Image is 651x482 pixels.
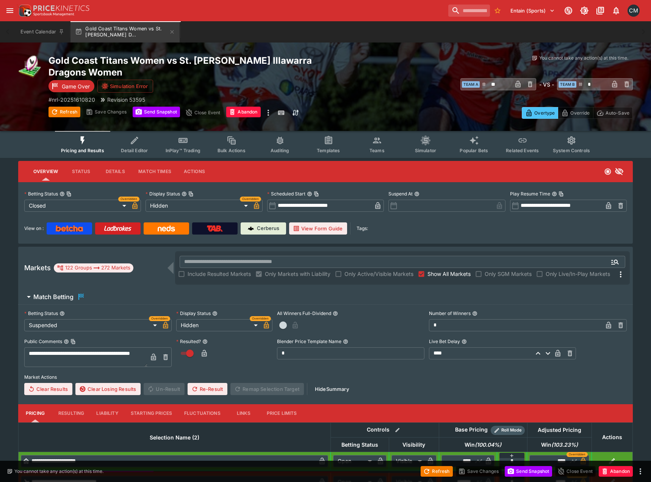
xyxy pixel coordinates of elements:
span: Roll Mode [498,427,525,433]
span: Mark an event as closed and abandoned. [599,467,633,474]
em: ( 103.23 %) [551,440,578,449]
button: Display Status [212,311,218,316]
div: Cameron Matheson [628,5,640,17]
span: Show All Markets [427,270,471,278]
span: InPlay™ Trading [166,148,200,153]
p: Overtype [534,109,555,117]
button: more [264,107,273,119]
button: All Winners Full-Dividend [333,311,338,316]
div: Event type filters [55,131,596,158]
button: Status [64,162,98,181]
img: PriceKinetics [33,5,89,11]
p: Number of Winners [429,310,471,317]
button: Notifications [609,4,623,17]
button: Liability [90,404,124,422]
span: Only Live/In-Play Markets [546,270,610,278]
p: Game Over [62,82,90,90]
span: Related Events [506,148,539,153]
button: Starting Prices [125,404,178,422]
button: Details [98,162,132,181]
span: Only Markets with Liability [265,270,330,278]
button: Simulation Error [97,80,153,93]
p: Live Bet Delay [429,338,460,345]
span: Auditing [271,148,289,153]
img: rugby_league.png [18,55,42,79]
span: Overridden [120,197,137,202]
p: Override [570,109,590,117]
label: Tags: [357,222,368,235]
span: Re-Result [188,383,227,395]
p: Suspend At [388,191,413,197]
p: Resulted? [176,338,201,345]
div: 122 Groups 272 Markets [57,263,130,273]
h6: Match Betting [33,293,74,301]
div: Start From [522,107,633,119]
a: Cerberus [241,222,286,235]
th: Adjusted Pricing [527,422,592,437]
button: Override [558,107,593,119]
button: Fluctuations [178,404,227,422]
button: Betting StatusCopy To Clipboard [59,191,65,197]
div: Hidden [176,319,261,331]
p: Scheduled Start [267,191,305,197]
button: Copy To Clipboard [70,339,76,344]
p: Blender Price Template Name [277,338,341,345]
p: Auto-Save [606,109,629,117]
span: Team B [559,81,576,88]
img: PriceKinetics Logo [17,3,32,18]
img: Betcha [56,225,83,232]
span: Detail Editor [121,148,148,153]
button: Public CommentsCopy To Clipboard [64,339,69,344]
button: Clear Results [24,383,72,395]
button: Live Bet Delay [462,339,467,344]
div: Suspended [24,319,160,331]
button: Clear Losing Results [75,383,141,395]
button: Copy To Clipboard [188,191,194,197]
span: Overridden [252,316,269,321]
button: open drawer [3,4,17,17]
h6: - VS - [539,80,554,88]
span: Win(100.04%) [456,440,510,449]
span: Only Active/Visible Markets [344,270,413,278]
span: Visibility [394,440,433,449]
button: Toggle light/dark mode [577,4,591,17]
span: Pricing and Results [61,148,104,153]
button: Refresh [49,107,80,117]
button: Match Betting [18,289,633,304]
p: Betting Status [24,310,58,317]
div: Show/hide Price Roll mode configuration. [491,426,525,435]
span: Un-Result [144,383,184,395]
span: Win(103.23%) [533,440,586,449]
p: Betting Status [24,191,58,197]
p: You cannot take any action(s) at this time. [539,55,628,61]
button: Match Times [132,162,177,181]
div: Closed [24,200,129,212]
p: Display Status [176,310,211,317]
button: Open [608,255,622,269]
svg: More [616,270,625,279]
span: Team A [462,81,480,88]
span: Teams [369,148,385,153]
button: Scheduled StartCopy To Clipboard [307,191,312,197]
p: Revision 53595 [107,96,145,104]
span: System Controls [553,148,590,153]
span: Simulator [415,148,436,153]
span: Selection Name (2) [141,433,208,442]
span: Popular Bets [460,148,488,153]
button: Blender Price Template Name [343,339,348,344]
p: Play Resume Time [510,191,550,197]
em: ( 100.04 %) [475,440,501,449]
span: Only SGM Markets [485,270,532,278]
h5: Markets [24,263,51,272]
button: Price Limits [261,404,303,422]
span: Overridden [242,197,259,202]
button: Copy To Clipboard [559,191,564,197]
label: Market Actions [24,372,627,383]
div: Open [333,455,374,467]
button: HideSummary [310,383,354,395]
span: Overridden [151,316,168,321]
th: Controls [330,422,439,437]
button: Abandon [599,466,633,477]
img: Cerberus [248,225,254,232]
button: No Bookmarks [491,5,504,17]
